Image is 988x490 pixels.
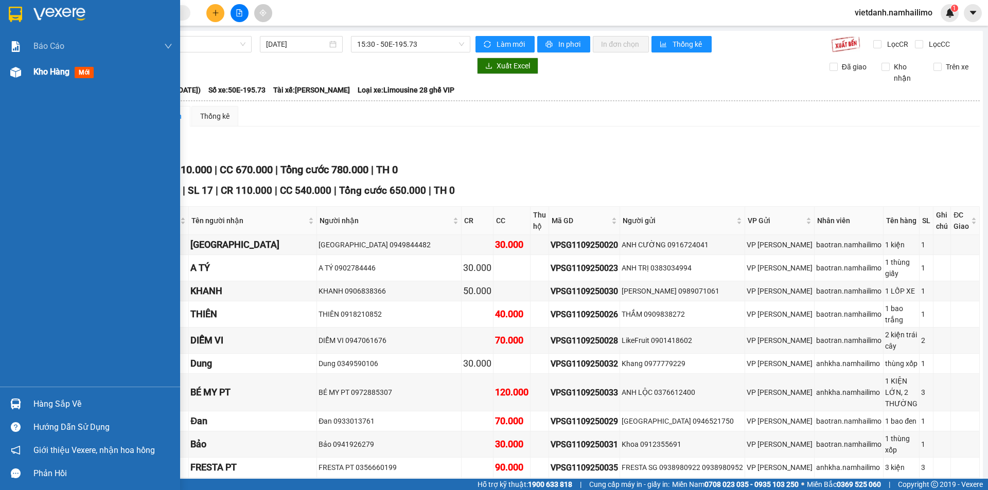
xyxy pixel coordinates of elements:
[933,207,951,235] th: Ghi chú
[33,396,172,412] div: Hàng sắp về
[838,61,871,72] span: Đã giao
[816,415,881,427] div: baotran.namhailimo
[954,209,969,232] span: ĐC Giao
[921,439,931,450] div: 1
[273,84,350,96] span: Tài xế: [PERSON_NAME]
[463,356,491,371] div: 30.000
[189,255,317,281] td: A TÝ
[266,39,327,50] input: 11/09/2025
[462,207,493,235] th: CR
[531,207,549,235] th: Thu hộ
[189,411,317,431] td: Đan
[816,285,881,297] div: baotran.namhailimo
[622,387,743,398] div: ANH LỘC 0376612400
[549,431,620,458] td: VPSG1109250031
[552,215,609,226] span: Mã GD
[593,36,649,52] button: In đơn chọn
[549,301,620,328] td: VPSG1109250026
[551,334,618,347] div: VPSG1109250028
[837,480,881,488] strong: 0369 525 060
[319,358,460,369] div: Dung 0349590106
[549,255,620,281] td: VPSG1109250023
[968,8,978,17] span: caret-down
[745,431,815,458] td: VP Phạm Ngũ Lão
[33,466,172,481] div: Phản hồi
[623,215,734,226] span: Người gửi
[358,84,454,96] span: Loại xe: Limousine 28 ghế VIP
[549,458,620,478] td: VPSG1109250035
[551,308,618,321] div: VPSG1109250026
[745,255,815,281] td: VP Phạm Ngũ Lão
[745,328,815,354] td: VP Phạm Ngũ Lão
[319,308,460,320] div: THIÊN 0918210852
[622,285,743,297] div: [PERSON_NAME] 0989071061
[319,387,460,398] div: BÉ MY PT 0972885307
[254,4,272,22] button: aim
[807,479,881,490] span: Miền Bắc
[319,415,460,427] div: Đan 0933013761
[885,303,918,325] div: 1 bao trắng
[208,84,266,96] span: Số xe: 50E-195.73
[200,111,230,122] div: Thống kê
[551,386,618,399] div: VPSG1109250033
[580,479,581,490] span: |
[549,354,620,374] td: VPSG1109250032
[921,285,931,297] div: 1
[816,462,881,473] div: anhkha.namhailimo
[747,335,813,346] div: VP [PERSON_NAME]
[885,375,918,409] div: 1 KIỆN LỚN, 2 THƯỜNG
[9,7,22,22] img: logo-vxr
[495,307,528,321] div: 40.000
[189,328,317,354] td: DIỄM VI
[747,415,813,427] div: VP [PERSON_NAME]
[190,238,315,252] div: [GEOGRAPHIC_DATA]
[885,358,918,369] div: thùng xốp
[189,458,317,478] td: FRESTA PT
[212,9,219,16] span: plus
[371,164,374,176] span: |
[477,58,538,74] button: downloadXuất Excel
[537,36,590,52] button: printerIn phơi
[921,462,931,473] div: 3
[747,462,813,473] div: VP [PERSON_NAME]
[931,481,938,488] span: copyright
[495,437,528,451] div: 30.000
[478,479,572,490] span: Hỗ trợ kỹ thuật:
[747,308,813,320] div: VP [PERSON_NAME]
[551,357,618,370] div: VPSG1109250032
[921,358,931,369] div: 1
[33,67,69,77] span: Kho hàng
[357,37,464,52] span: 15:30 - 50E-195.73
[495,385,528,400] div: 120.000
[280,164,368,176] span: Tổng cước 780.000
[745,458,815,478] td: VP Phạm Ngũ Lão
[551,438,618,451] div: VPSG1109250031
[942,61,973,72] span: Trên xe
[651,36,712,52] button: bar-chartThống kê
[921,239,931,250] div: 1
[319,335,460,346] div: DIỄM VI 0947061676
[885,462,918,473] div: 3 kiện
[745,301,815,328] td: VP Phạm Ngũ Lão
[747,358,813,369] div: VP [PERSON_NAME]
[816,358,881,369] div: anhkha.namhailimo
[319,262,460,274] div: A TÝ 0902784446
[339,185,426,196] span: Tổng cước 650.000
[816,262,881,274] div: baotran.namhailimo
[889,479,890,490] span: |
[551,262,618,275] div: VPSG1109250023
[551,285,618,298] div: VPSG1109250030
[189,374,317,411] td: BÉ MY PT
[220,164,273,176] span: CC 670.000
[75,67,94,78] span: mới
[545,41,554,49] span: printer
[885,433,918,456] div: 1 thùng xốp
[745,281,815,301] td: VP Phạm Ngũ Lão
[190,307,315,321] div: THIÊN
[463,284,491,298] div: 50.000
[622,239,743,250] div: ANH CƯỜNG 0916724041
[275,164,278,176] span: |
[952,5,956,12] span: 1
[190,460,315,475] div: FRESTA PT
[475,36,535,52] button: syncLàm mới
